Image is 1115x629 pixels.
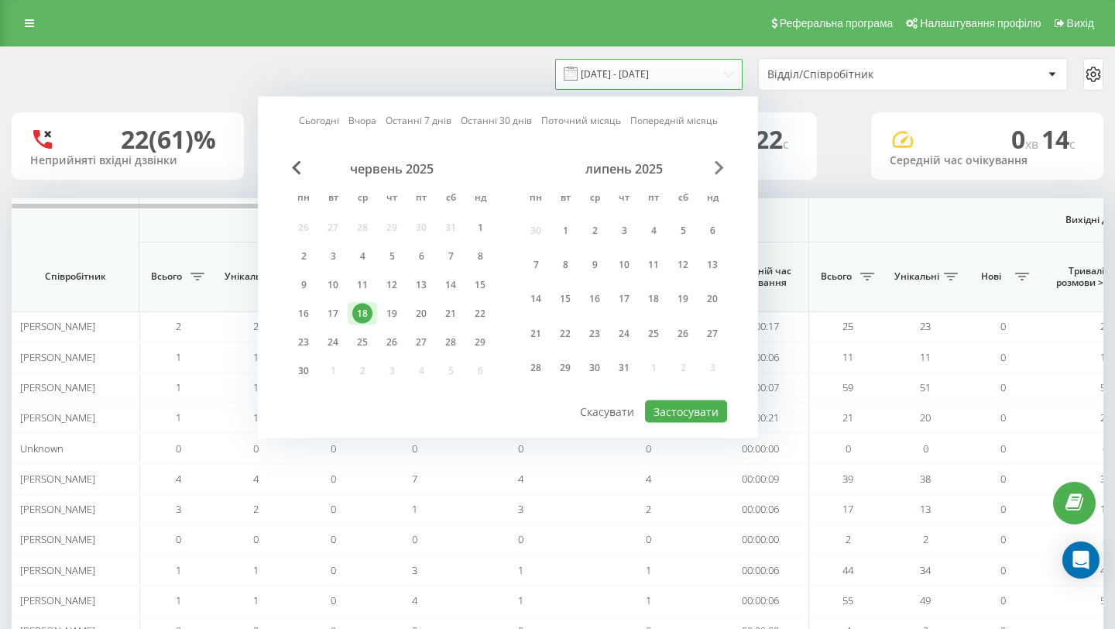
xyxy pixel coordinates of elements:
[614,220,634,240] div: 3
[521,353,551,382] div: пн 28 лип 2025 р.
[702,289,722,309] div: 20
[646,563,651,577] span: 1
[671,187,695,211] abbr: субота
[712,311,809,342] td: 00:00:17
[470,332,490,352] div: 29
[646,472,651,486] span: 4
[712,464,809,494] td: 00:00:09
[318,245,348,268] div: вт 3 черв 2025 р.
[465,331,495,354] div: нд 29 черв 2025 р.
[20,350,95,364] span: [PERSON_NAME]
[698,216,727,245] div: нд 6 лип 2025 р.
[551,353,580,382] div: вт 29 лип 2025 р.
[712,373,809,403] td: 00:00:07
[646,532,651,546] span: 0
[293,246,314,266] div: 2
[702,323,722,343] div: 27
[377,302,407,325] div: чт 19 черв 2025 р.
[842,472,853,486] span: 39
[614,289,634,309] div: 17
[289,359,318,383] div: пн 30 черв 2025 р.
[331,502,336,516] span: 0
[712,403,809,433] td: 00:00:21
[1000,472,1006,486] span: 0
[225,270,269,283] span: Унікальні
[386,113,451,128] a: Останні 7 днів
[461,113,532,128] a: Останні 30 днів
[292,187,315,211] abbr: понеділок
[176,472,181,486] span: 4
[441,246,461,266] div: 7
[639,319,668,348] div: пт 25 лип 2025 р.
[176,350,181,364] span: 1
[176,319,181,333] span: 2
[289,331,318,354] div: пн 23 черв 2025 р.
[698,284,727,313] div: нд 20 лип 2025 р.
[436,245,465,268] div: сб 7 черв 2025 р.
[920,380,931,394] span: 51
[551,319,580,348] div: вт 22 лип 2025 р.
[289,302,318,325] div: пн 16 черв 2025 р.
[580,250,609,279] div: ср 9 лип 2025 р.
[780,17,894,29] span: Реферальна програма
[518,563,523,577] span: 1
[20,593,95,607] span: [PERSON_NAME]
[646,502,651,516] span: 2
[842,350,853,364] span: 11
[555,358,575,378] div: 29
[585,358,605,378] div: 30
[411,275,431,295] div: 13
[702,255,722,275] div: 13
[176,502,181,516] span: 3
[331,593,336,607] span: 0
[609,250,639,279] div: чт 10 лип 2025 р.
[612,187,636,211] abbr: четвер
[299,113,339,128] a: Сьогодні
[842,411,853,424] span: 21
[176,563,181,577] span: 1
[702,220,722,240] div: 6
[920,411,931,424] span: 20
[521,161,727,177] div: липень 2025
[20,563,95,577] span: [PERSON_NAME]
[583,187,606,211] abbr: середа
[331,472,336,486] span: 0
[436,302,465,325] div: сб 21 черв 2025 р.
[253,593,259,607] span: 1
[920,472,931,486] span: 38
[25,270,125,283] span: Співробітник
[253,411,259,424] span: 1
[712,524,809,555] td: 00:00:00
[468,187,492,211] abbr: неділя
[1069,136,1076,153] span: c
[1000,442,1006,455] span: 0
[331,442,336,455] span: 0
[147,270,186,283] span: Всього
[411,246,431,266] div: 6
[842,502,853,516] span: 17
[643,220,664,240] div: 4
[698,250,727,279] div: нд 13 лип 2025 р.
[846,532,851,546] span: 2
[1000,380,1006,394] span: 0
[630,113,718,128] a: Попередній місяць
[382,304,402,324] div: 19
[1062,541,1100,579] div: Open Intercom Messenger
[293,361,314,381] div: 30
[470,218,490,238] div: 1
[518,593,523,607] span: 1
[411,332,431,352] div: 27
[318,302,348,325] div: вт 17 черв 2025 р.
[318,331,348,354] div: вт 24 черв 2025 р.
[551,250,580,279] div: вт 8 лип 2025 р.
[412,532,417,546] span: 0
[614,323,634,343] div: 24
[609,353,639,382] div: чт 31 лип 2025 р.
[348,245,377,268] div: ср 4 черв 2025 р.
[643,255,664,275] div: 11
[668,284,698,313] div: сб 19 лип 2025 р.
[1000,532,1006,546] span: 0
[412,472,417,486] span: 7
[673,289,693,309] div: 19
[321,187,345,211] abbr: вівторок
